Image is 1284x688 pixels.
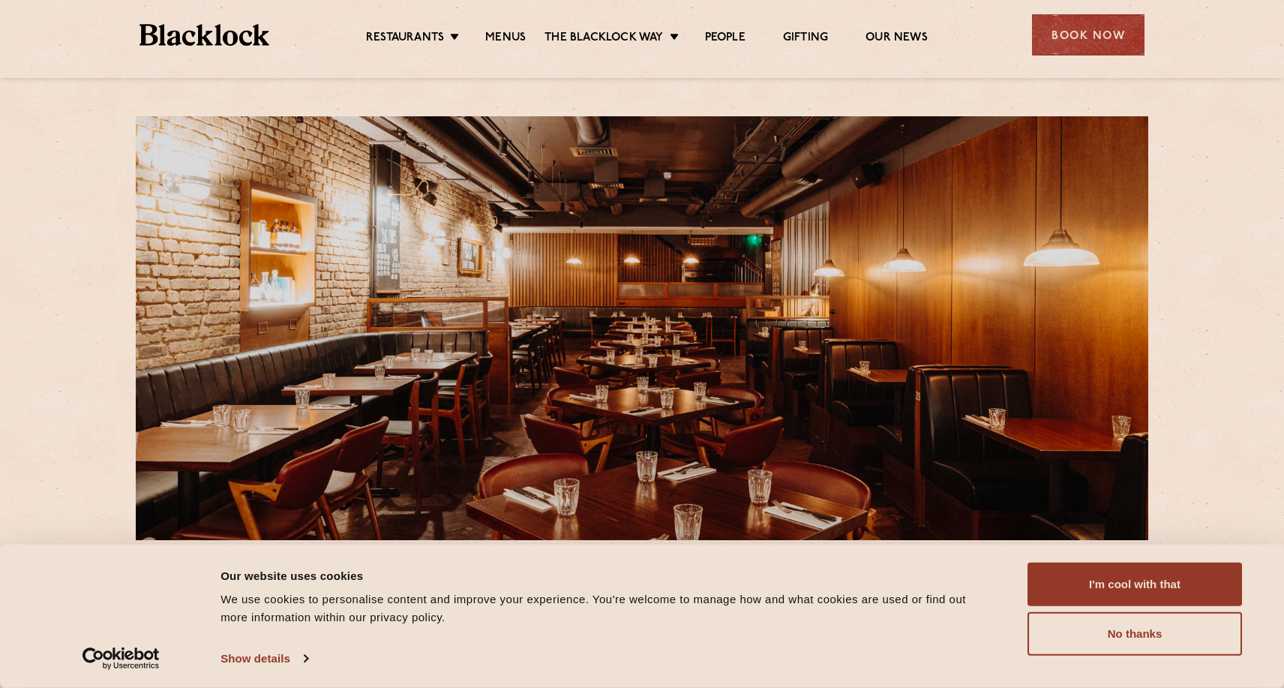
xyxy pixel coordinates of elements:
[485,31,526,47] a: Menus
[220,590,994,626] div: We use cookies to personalise content and improve your experience. You're welcome to manage how a...
[1032,14,1144,56] div: Book Now
[220,566,994,584] div: Our website uses cookies
[366,31,444,47] a: Restaurants
[1027,563,1242,606] button: I'm cool with that
[220,647,307,670] a: Show details
[705,31,745,47] a: People
[55,647,187,670] a: Usercentrics Cookiebot - opens in a new window
[865,31,928,47] a: Our News
[139,24,269,46] img: BL_Textured_Logo-footer-cropped.svg
[544,31,663,47] a: The Blacklock Way
[783,31,828,47] a: Gifting
[1027,612,1242,656] button: No thanks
